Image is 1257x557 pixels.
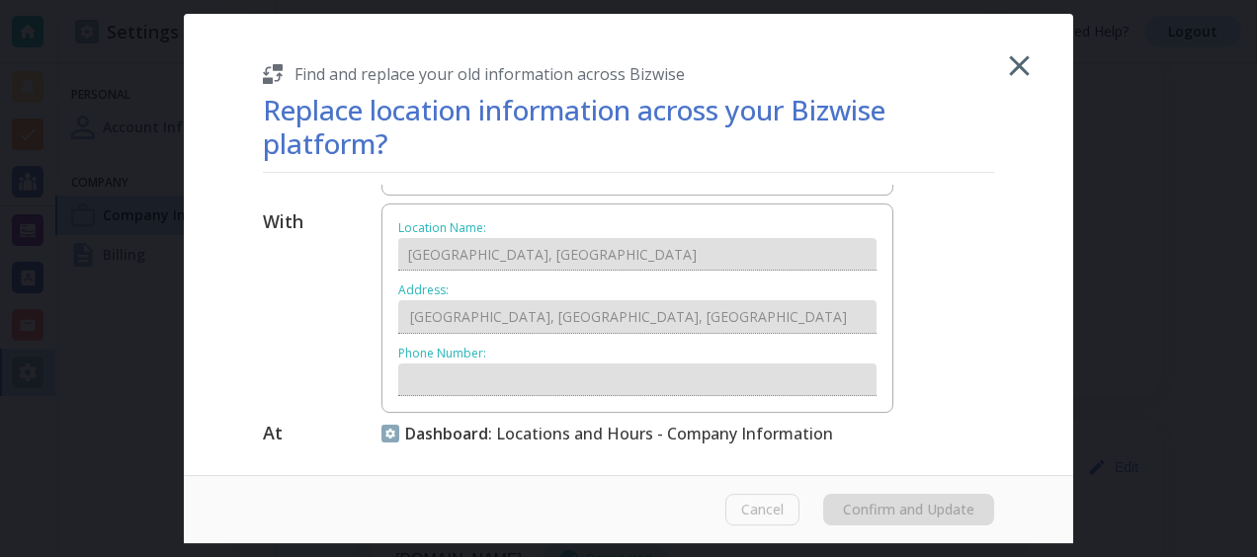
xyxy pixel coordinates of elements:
p: Address : [398,282,877,298]
p: Phone Number : [398,346,877,361]
h5: Find and replace your old information across Bizwise [294,63,685,85]
h6: With [263,209,381,233]
span: Dashboard [405,423,488,444]
h6: At [263,421,381,444]
p: Location Name : [398,220,877,236]
h6: : Locations and Hours - Company Information [405,424,833,443]
h1: Replace location information across your Bizwise platform? [263,93,994,160]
